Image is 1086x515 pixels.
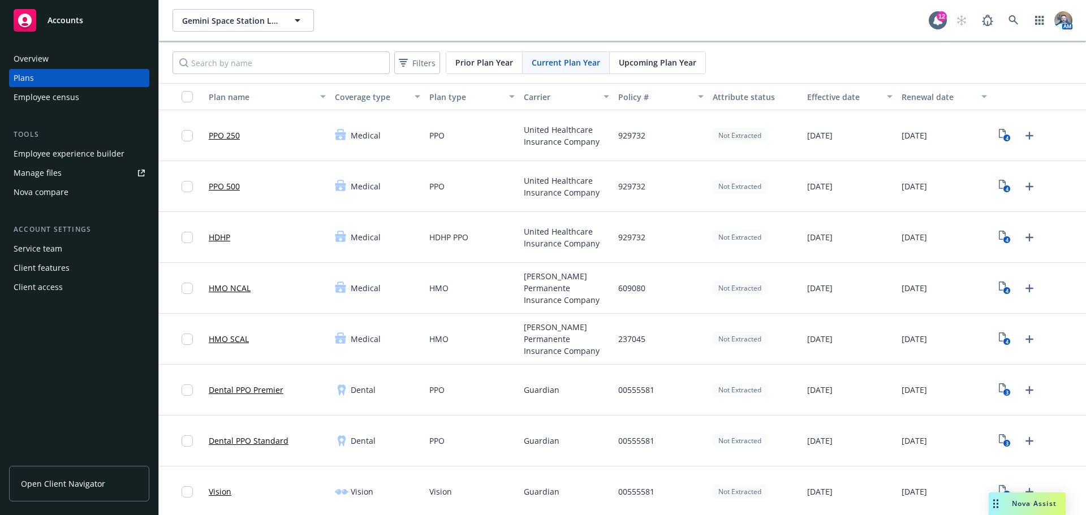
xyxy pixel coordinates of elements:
text: 4 [1006,185,1009,193]
input: Toggle Row Selected [182,181,193,192]
span: Medical [351,180,381,192]
a: View Plan Documents [996,432,1014,450]
a: Nova compare [9,183,149,201]
span: Filters [397,55,438,71]
span: [DATE] [902,333,927,345]
a: Start snowing [950,9,973,32]
div: Policy # [618,91,691,103]
span: [DATE] [902,231,927,243]
span: [DATE] [807,435,833,447]
a: View Plan Documents [996,127,1014,145]
div: Plan name [209,91,313,103]
a: View Plan Documents [996,178,1014,196]
text: 4 [1006,338,1009,345]
span: [DATE] [807,282,833,294]
a: HDHP [209,231,230,243]
div: Not Extracted [713,281,767,295]
span: [PERSON_NAME] Permanente Insurance Company [524,321,609,357]
span: [DATE] [902,486,927,497]
span: Medical [351,282,381,294]
a: Upload Plan Documents [1020,483,1038,501]
span: United Healthcare Insurance Company [524,124,609,148]
div: Tools [9,129,149,140]
text: 3 [1006,440,1009,447]
span: Gemini Space Station LLC [182,15,280,27]
div: Plan type [429,91,502,103]
span: [DATE] [902,180,927,192]
span: 929732 [618,231,645,243]
span: Vision [429,486,452,497]
a: Manage files [9,164,149,182]
a: Overview [9,50,149,68]
span: [PERSON_NAME] Permanente Insurance Company [524,270,609,306]
span: Dental [351,384,376,396]
span: Guardian [524,384,559,396]
a: Employee census [9,88,149,106]
text: 4 [1006,287,1009,295]
div: Effective date [807,91,880,103]
span: United Healthcare Insurance Company [524,175,609,198]
a: PPO 500 [209,180,240,192]
input: Select all [182,91,193,102]
input: Toggle Row Selected [182,384,193,396]
text: 4 [1006,236,1009,244]
button: Policy # [614,83,708,110]
span: Nova Assist [1012,499,1057,508]
a: Switch app [1028,9,1051,32]
div: Not Extracted [713,383,767,397]
span: [DATE] [902,384,927,396]
div: Renewal date [902,91,975,103]
span: [DATE] [902,129,927,141]
span: Open Client Navigator [21,478,105,490]
a: View Plan Documents [996,381,1014,399]
text: 3 [1006,389,1009,396]
span: [DATE] [807,333,833,345]
a: View Plan Documents [996,279,1014,297]
div: Overview [14,50,49,68]
a: Client access [9,278,149,296]
div: Not Extracted [713,332,767,346]
div: Employee experience builder [14,145,124,163]
div: Manage files [14,164,62,182]
button: Gemini Space Station LLC [173,9,314,32]
span: Dental [351,435,376,447]
span: PPO [429,180,445,192]
div: 12 [937,11,947,21]
span: [DATE] [807,486,833,497]
div: Client access [14,278,63,296]
a: Upload Plan Documents [1020,228,1038,246]
a: Client features [9,259,149,277]
span: Upcoming Plan Year [619,57,696,68]
div: Not Extracted [713,484,767,499]
span: 609080 [618,282,645,294]
div: Not Extracted [713,230,767,244]
a: View Plan Documents [996,228,1014,246]
span: [DATE] [902,282,927,294]
button: Filters [394,51,440,74]
a: Accounts [9,5,149,36]
a: Service team [9,240,149,258]
div: Coverage type [335,91,408,103]
div: Service team [14,240,62,258]
span: Accounts [48,16,83,25]
div: Nova compare [14,183,68,201]
button: Plan name [204,83,330,110]
div: Not Extracted [713,128,767,142]
button: Effective date [803,83,897,110]
span: Medical [351,333,381,345]
span: Medical [351,129,381,141]
a: Dental PPO Standard [209,435,288,447]
span: HMO [429,282,449,294]
input: Toggle Row Selected [182,283,193,294]
span: [DATE] [807,384,833,396]
a: HMO NCAL [209,282,251,294]
div: Plans [14,69,34,87]
span: [DATE] [807,231,833,243]
span: Current Plan Year [532,57,600,68]
span: 929732 [618,180,645,192]
button: Carrier [519,83,614,110]
a: View Plan Documents [996,330,1014,348]
div: Client features [14,259,70,277]
button: Attribute status [708,83,803,110]
input: Toggle Row Selected [182,334,193,345]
